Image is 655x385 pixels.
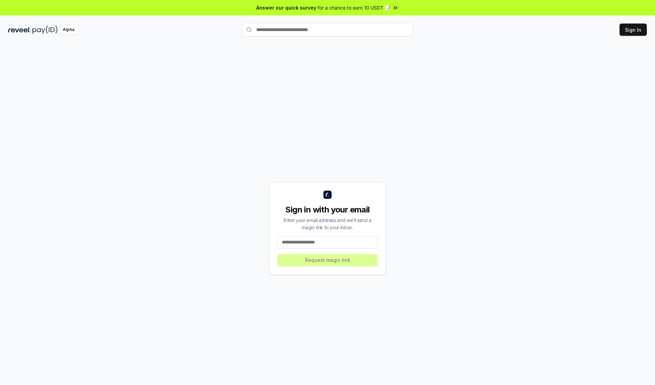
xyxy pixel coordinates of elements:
span: Answer our quick survey [256,4,316,11]
div: Alpha [59,26,78,34]
div: Sign in with your email [277,204,378,215]
img: reveel_dark [8,26,31,34]
span: for a chance to earn 10 USDT 📝 [318,4,391,11]
img: logo_small [323,191,332,199]
img: pay_id [32,26,58,34]
button: Sign In [620,24,647,36]
div: Enter your email address and we’ll send a magic link to your inbox. [277,217,378,231]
